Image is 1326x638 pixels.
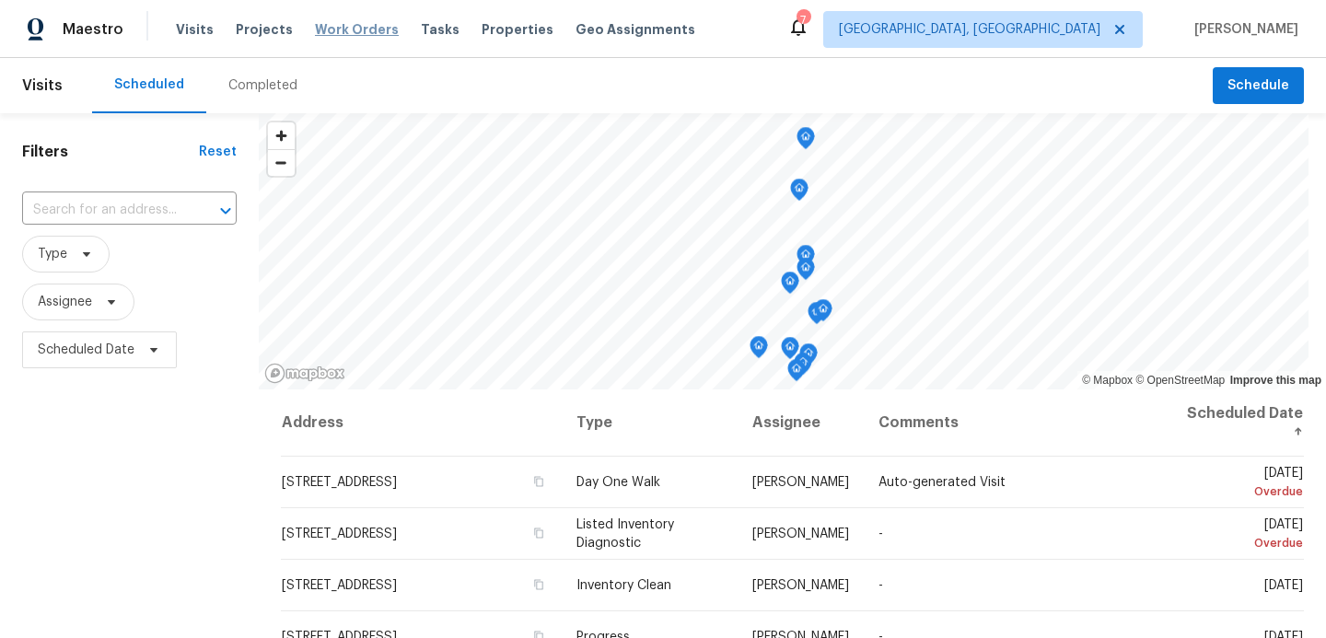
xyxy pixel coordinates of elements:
[790,179,808,207] div: Map marker
[797,127,815,156] div: Map marker
[38,293,92,311] span: Assignee
[878,476,1006,489] span: Auto-generated Visit
[530,525,547,541] button: Copy Address
[259,113,1309,389] canvas: Map
[22,65,63,106] span: Visits
[878,579,883,592] span: -
[576,476,660,489] span: Day One Walk
[1185,518,1303,552] span: [DATE]
[282,476,397,489] span: [STREET_ADDRESS]
[1082,374,1133,387] a: Mapbox
[176,20,214,39] span: Visits
[268,149,295,176] button: Zoom out
[315,20,399,39] span: Work Orders
[781,272,799,300] div: Map marker
[199,143,237,161] div: Reset
[482,20,553,39] span: Properties
[1135,374,1225,387] a: OpenStreetMap
[576,579,671,592] span: Inventory Clean
[268,150,295,176] span: Zoom out
[1185,482,1303,501] div: Overdue
[38,341,134,359] span: Scheduled Date
[282,528,397,540] span: [STREET_ADDRESS]
[781,337,799,365] div: Map marker
[114,75,184,94] div: Scheduled
[63,20,123,39] span: Maestro
[38,245,67,263] span: Type
[750,336,768,365] div: Map marker
[264,363,345,384] a: Mapbox homepage
[1227,75,1289,98] span: Schedule
[752,579,849,592] span: [PERSON_NAME]
[421,23,459,36] span: Tasks
[738,389,864,457] th: Assignee
[1185,467,1303,501] span: [DATE]
[797,11,809,29] div: 7
[787,359,806,388] div: Map marker
[576,20,695,39] span: Geo Assignments
[576,518,674,550] span: Listed Inventory Diagnostic
[752,476,849,489] span: [PERSON_NAME]
[808,302,826,331] div: Map marker
[794,353,812,381] div: Map marker
[1264,579,1303,592] span: [DATE]
[1213,67,1304,105] button: Schedule
[530,576,547,593] button: Copy Address
[1185,534,1303,552] div: Overdue
[268,122,295,149] button: Zoom in
[22,196,185,225] input: Search for an address...
[864,389,1170,457] th: Comments
[797,258,815,286] div: Map marker
[22,143,199,161] h1: Filters
[814,299,832,328] div: Map marker
[562,389,738,457] th: Type
[1187,20,1298,39] span: [PERSON_NAME]
[213,198,238,224] button: Open
[799,343,818,372] div: Map marker
[839,20,1100,39] span: [GEOGRAPHIC_DATA], [GEOGRAPHIC_DATA]
[797,245,815,273] div: Map marker
[236,20,293,39] span: Projects
[752,528,849,540] span: [PERSON_NAME]
[281,389,562,457] th: Address
[228,76,297,95] div: Completed
[1230,374,1321,387] a: Improve this map
[282,579,397,592] span: [STREET_ADDRESS]
[530,473,547,490] button: Copy Address
[878,528,883,540] span: -
[1170,389,1304,457] th: Scheduled Date ↑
